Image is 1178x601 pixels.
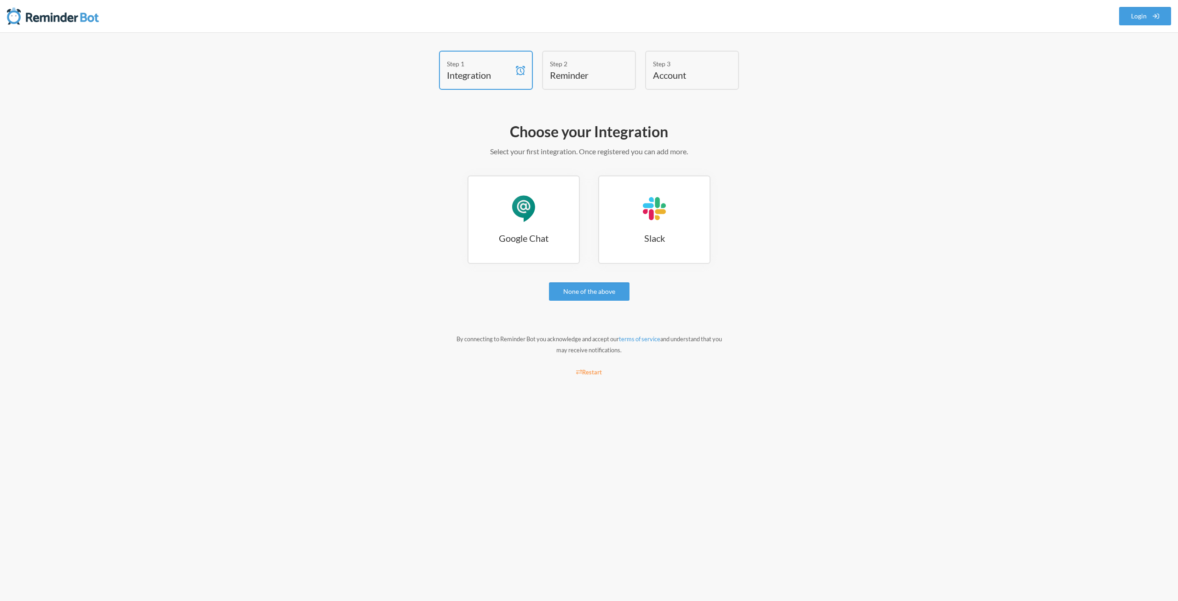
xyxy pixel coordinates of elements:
[550,59,614,69] div: Step 2
[653,59,717,69] div: Step 3
[576,368,602,376] small: Restart
[1119,7,1172,25] a: Login
[456,335,722,354] small: By connecting to Reminder Bot you acknowledge and accept our and understand that you may receive ...
[322,122,856,141] h2: Choose your Integration
[468,232,579,245] h3: Google Chat
[653,69,717,82] h4: Account
[619,335,660,343] a: terms of service
[599,232,710,245] h3: Slack
[447,69,511,82] h4: Integration
[7,7,99,25] img: Reminder Bot
[447,59,511,69] div: Step 1
[550,69,614,82] h4: Reminder
[549,282,629,301] a: None of the above
[322,146,856,157] p: Select your first integration. Once registered you can add more.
